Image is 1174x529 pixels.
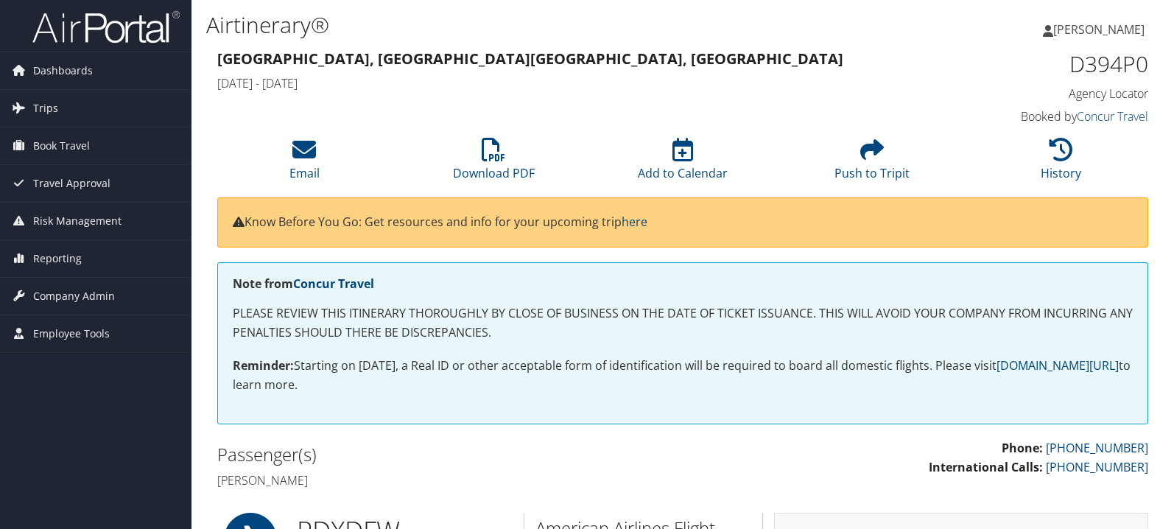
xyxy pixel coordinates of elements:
a: [PHONE_NUMBER] [1046,440,1148,456]
img: airportal-logo.png [32,10,180,44]
strong: Reminder: [233,357,294,374]
p: PLEASE REVIEW THIS ITINERARY THOROUGHLY BY CLOSE OF BUSINESS ON THE DATE OF TICKET ISSUANCE. THIS... [233,304,1133,342]
h1: D394P0 [932,49,1149,80]
span: [PERSON_NAME] [1053,21,1145,38]
span: Company Admin [33,278,115,315]
a: Push to Tripit [834,146,910,181]
p: Know Before You Go: Get resources and info for your upcoming trip [233,213,1133,232]
p: Starting on [DATE], a Real ID or other acceptable form of identification will be required to boar... [233,357,1133,394]
a: Download PDF [453,146,535,181]
h1: Airtinerary® [206,10,842,41]
span: Dashboards [33,52,93,89]
h4: [DATE] - [DATE] [217,75,910,91]
span: Reporting [33,240,82,277]
strong: International Calls: [929,459,1043,475]
h4: Agency Locator [932,85,1149,102]
a: Concur Travel [293,276,374,292]
span: Trips [33,90,58,127]
h4: [PERSON_NAME] [217,472,672,488]
a: [PHONE_NUMBER] [1046,459,1148,475]
a: here [622,214,647,230]
a: Add to Calendar [638,146,728,181]
a: [PERSON_NAME] [1043,7,1159,52]
h2: Passenger(s) [217,442,672,467]
a: History [1041,146,1081,181]
strong: Note from [233,276,374,292]
span: Book Travel [33,127,90,164]
a: Concur Travel [1077,108,1148,125]
strong: Phone: [1002,440,1043,456]
span: Travel Approval [33,165,110,202]
h4: Booked by [932,108,1149,125]
span: Employee Tools [33,315,110,352]
strong: [GEOGRAPHIC_DATA], [GEOGRAPHIC_DATA] [GEOGRAPHIC_DATA], [GEOGRAPHIC_DATA] [217,49,843,69]
a: Email [289,146,320,181]
a: [DOMAIN_NAME][URL] [997,357,1119,374]
span: Risk Management [33,203,122,239]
